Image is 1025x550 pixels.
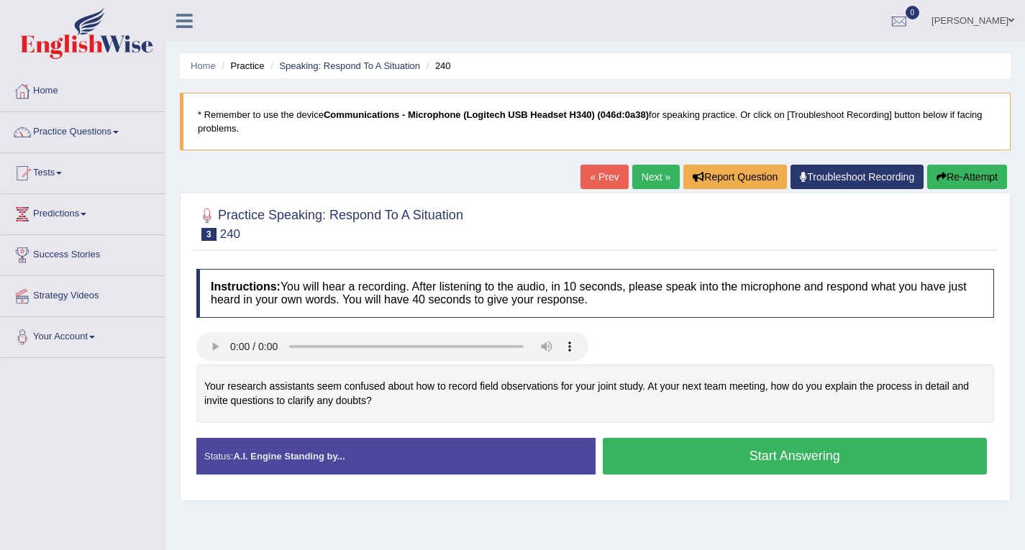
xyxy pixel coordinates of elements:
[1,153,165,189] a: Tests
[632,165,680,189] a: Next »
[196,205,463,241] h2: Practice Speaking: Respond To A Situation
[324,109,649,120] b: Communications - Microphone (Logitech USB Headset H340) (046d:0a38)
[1,71,165,107] a: Home
[1,317,165,353] a: Your Account
[218,59,264,73] li: Practice
[683,165,787,189] button: Report Question
[211,280,281,293] b: Instructions:
[180,93,1011,150] blockquote: * Remember to use the device for speaking practice. Or click on [Troubleshoot Recording] button b...
[220,227,240,241] small: 240
[233,451,345,462] strong: A.I. Engine Standing by...
[927,165,1007,189] button: Re-Attempt
[580,165,628,189] a: « Prev
[196,438,596,475] div: Status:
[196,269,994,317] h4: You will hear a recording. After listening to the audio, in 10 seconds, please speak into the mic...
[1,112,165,148] a: Practice Questions
[279,60,420,71] a: Speaking: Respond To A Situation
[906,6,920,19] span: 0
[196,365,994,423] div: Your research assistants seem confused about how to record field observations for your joint stud...
[603,438,988,475] button: Start Answering
[201,228,217,241] span: 3
[1,235,165,271] a: Success Stories
[1,194,165,230] a: Predictions
[423,59,451,73] li: 240
[791,165,924,189] a: Troubleshoot Recording
[1,276,165,312] a: Strategy Videos
[191,60,216,71] a: Home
